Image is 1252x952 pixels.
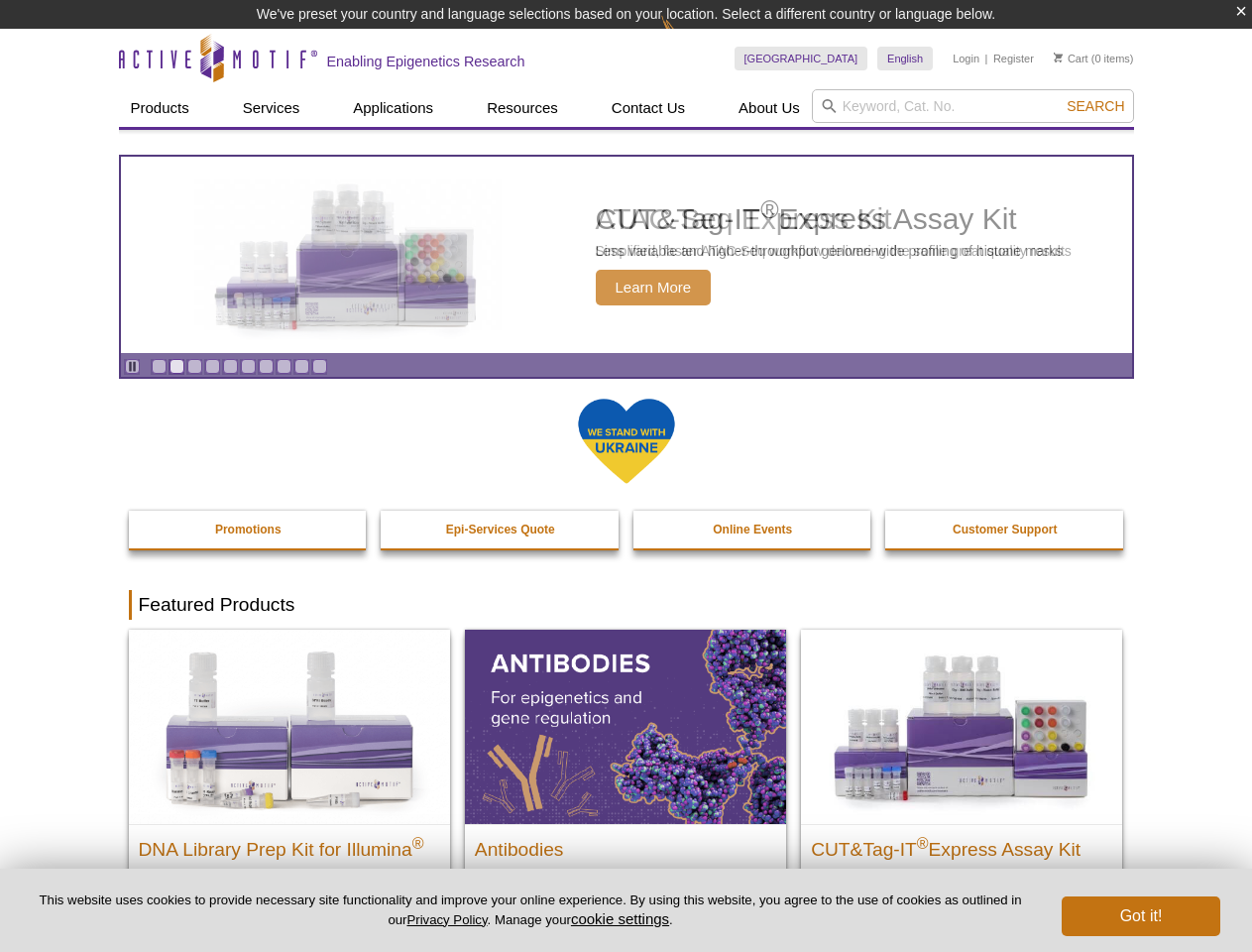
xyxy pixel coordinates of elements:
button: cookie settings [571,910,669,927]
a: Go to slide 8 [277,359,291,374]
strong: Epi-Services Quote [446,523,555,536]
span: Learn More [596,270,712,305]
a: Go to slide 9 [294,359,309,374]
a: English [877,47,933,70]
a: Login [953,52,979,65]
span: Search [1067,98,1124,114]
strong: Online Events [713,523,792,536]
strong: Promotions [215,523,282,536]
button: Got it! [1062,896,1220,936]
strong: Customer Support [953,523,1057,536]
img: Change Here [661,15,714,61]
li: (0 items) [1054,47,1134,70]
button: Search [1061,97,1130,115]
a: Online Events [633,511,873,548]
a: Applications [341,89,445,127]
a: Privacy Policy [406,912,487,927]
sup: ® [760,195,778,223]
h2: Antibodies [475,830,776,860]
a: Go to slide 7 [259,359,274,374]
a: Products [119,89,201,127]
a: Services [231,89,312,127]
a: Go to slide 4 [205,359,220,374]
p: This website uses cookies to provide necessary site functionality and improve your online experie... [32,892,1029,929]
a: DNA Library Prep Kit for Illumina DNA Library Prep Kit for Illumina® Dual Index NGS Kit for ChIP-... [129,630,450,950]
a: Go to slide 3 [187,359,202,374]
img: Your Cart [1054,53,1063,62]
a: Epi-Services Quote [381,511,621,548]
a: Promotions [129,511,369,548]
p: Less variable and higher-throughput genome-wide profiling of histone marks [596,242,1064,260]
a: Go to slide 1 [152,359,167,374]
h2: CUT&Tag-IT Express Assay Kit [811,830,1112,860]
a: CUT&Tag-IT Express Assay Kit CUT&Tag-IT®Express Assay Kit Less variable and higher-throughput gen... [121,157,1132,353]
a: Go to slide 10 [312,359,327,374]
a: [GEOGRAPHIC_DATA] [735,47,868,70]
a: All Antibodies Antibodies Application-tested antibodies for ChIP, CUT&Tag, and CUT&RUN. [465,630,786,930]
a: Resources [475,89,570,127]
a: Go to slide 5 [223,359,238,374]
img: DNA Library Prep Kit for Illumina [129,630,450,824]
img: CUT&Tag-IT Express Assay Kit [184,146,512,364]
a: Register [993,52,1034,65]
li: | [985,47,988,70]
a: Toggle autoplay [125,359,140,374]
a: CUT&Tag-IT® Express Assay Kit CUT&Tag-IT®Express Assay Kit Less variable and higher-throughput ge... [801,630,1122,930]
img: We Stand With Ukraine [577,397,676,485]
h2: Featured Products [129,590,1124,620]
img: CUT&Tag-IT® Express Assay Kit [801,630,1122,824]
h2: CUT&Tag-IT Express Assay Kit [596,204,1064,234]
img: All Antibodies [465,630,786,824]
sup: ® [917,834,929,851]
h2: DNA Library Prep Kit for Illumina [139,830,440,860]
a: Go to slide 6 [241,359,256,374]
input: Keyword, Cat. No. [812,89,1134,123]
article: CUT&Tag-IT Express Assay Kit [121,157,1132,353]
a: Contact Us [600,89,697,127]
h2: Enabling Epigenetics Research [327,53,525,70]
a: Go to slide 2 [170,359,184,374]
a: About Us [727,89,812,127]
a: Cart [1054,52,1088,65]
a: Customer Support [885,511,1125,548]
sup: ® [412,834,424,851]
